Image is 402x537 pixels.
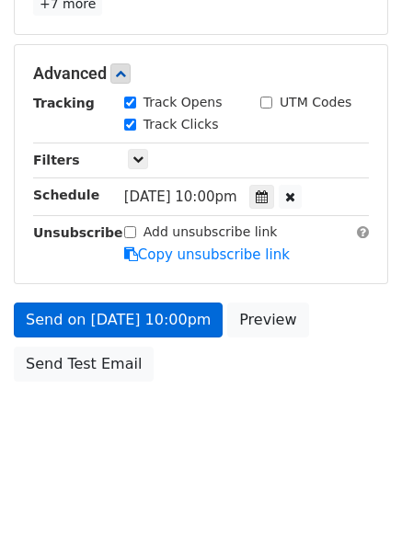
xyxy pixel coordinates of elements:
span: [DATE] 10:00pm [124,189,237,205]
a: Send Test Email [14,347,154,382]
strong: Tracking [33,96,95,110]
strong: Unsubscribe [33,225,123,240]
a: Copy unsubscribe link [124,246,290,263]
h5: Advanced [33,63,369,84]
strong: Schedule [33,188,99,202]
a: Send on [DATE] 10:00pm [14,303,223,337]
label: Add unsubscribe link [144,223,278,242]
a: Preview [227,303,308,337]
label: Track Clicks [144,115,219,134]
iframe: Chat Widget [310,449,402,537]
strong: Filters [33,153,80,167]
label: Track Opens [144,93,223,112]
label: UTM Codes [280,93,351,112]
